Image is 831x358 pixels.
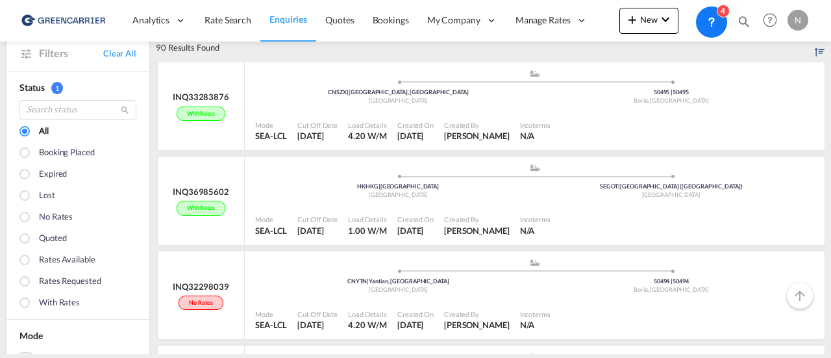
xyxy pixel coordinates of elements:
div: INQ33283876With rates assets/icons/custom/ship-fill.svgassets/icons/custom/roll-o-plane.svgOrigin... [156,62,825,157]
div: SEA-LCL [255,130,287,142]
span: | [618,183,620,190]
div: Nicolas Myrén [444,319,510,331]
div: Created On [397,309,434,319]
md-icon: assets/icons/custom/ship-fill.svg [527,164,543,171]
span: My Company [427,14,480,27]
span: Status [19,82,44,93]
md-icon: icon-chevron-down [658,12,673,27]
button: icon-plus 400-fgNewicon-chevron-down [619,8,678,34]
md-icon: icon-magnify [737,14,751,29]
div: Mode [255,120,287,130]
div: Incoterms [520,214,551,224]
div: 15 Aug 2025 [397,130,434,142]
md-icon: icon-magnify [120,105,130,115]
div: damo daran [444,225,510,237]
div: All [39,125,49,139]
div: Created By [444,214,510,224]
span: [DATE] [397,131,423,141]
div: 15 Aug 2025 [297,130,338,142]
div: INQ36985602With rates assets/icons/custom/ship-fill.svgassets/icons/custom/roll-o-plane.svgOrigin... [156,157,825,251]
div: Load Details [348,214,387,224]
div: Help [759,9,788,32]
span: Mode [19,330,43,341]
span: Quotes [325,14,354,25]
span: [DATE] [297,320,323,330]
div: Rates Requested [39,275,101,289]
div: INQ36985602 [173,186,229,198]
md-icon: icon-arrow-up [792,288,808,303]
span: | [378,183,380,190]
span: Help [759,9,781,31]
span: CNSZX [GEOGRAPHIC_DATA], [GEOGRAPHIC_DATA] [328,88,469,96]
md-icon: assets/icons/custom/ship-fill.svg [527,259,543,266]
div: N/A [520,319,535,331]
span: [DATE] [297,131,323,141]
img: 609dfd708afe11efa14177256b0082fb.png [19,6,107,35]
div: Created By [444,309,510,319]
div: Rates available [39,253,95,268]
div: Expired [39,168,67,182]
div: With rates [39,296,80,311]
span: [DATE] [397,225,423,236]
span: [GEOGRAPHIC_DATA] [650,97,708,104]
span: Manage Rates [515,14,571,27]
div: icon-magnify [737,14,751,34]
md-icon: assets/icons/custom/ship-fill.svg [527,70,543,77]
div: Quoted [39,232,66,246]
span: 50494 [673,277,689,285]
span: Enquiries [269,14,307,25]
span: Bookings [373,14,409,25]
span: Rate Search [205,14,251,25]
div: Carolina Sjöberg [444,130,510,142]
div: 15 Aug 2025 [297,225,338,237]
span: 50494 [654,277,673,285]
span: [DATE] [297,225,323,236]
div: INQ32298039No rates assets/icons/custom/ship-fill.svgassets/icons/custom/roll-o-plane.svgOriginYa... [156,251,825,346]
span: | [367,277,369,285]
span: [GEOGRAPHIC_DATA] [369,286,427,293]
span: [GEOGRAPHIC_DATA] [369,97,427,104]
div: 15 Aug 2025 [397,319,434,331]
button: Go to Top [787,283,813,309]
span: HKHKG [GEOGRAPHIC_DATA] [357,183,439,190]
div: No rates [179,296,223,311]
span: [PERSON_NAME] [444,131,510,141]
div: Cut Off Date [297,120,338,130]
div: 4.20 W/M [348,319,387,331]
span: Analytics [132,14,169,27]
div: N/A [520,225,535,237]
div: Created By [444,120,510,130]
span: [GEOGRAPHIC_DATA] [642,191,701,198]
div: 15 Aug 2025 [397,225,434,237]
div: 90 Results Found [156,33,219,62]
span: Borås [634,286,650,293]
div: Incoterms [520,309,551,319]
div: Lost [39,189,55,203]
span: [PERSON_NAME] [444,225,510,236]
div: Created On [397,214,434,224]
div: Cut Off Date [297,214,338,224]
div: 1.00 W/M [348,225,387,237]
span: 50495 [654,88,673,96]
span: [GEOGRAPHIC_DATA] [369,191,427,198]
div: Booking placed [39,146,95,160]
span: | [671,88,673,96]
span: 1 [51,82,63,94]
div: Load Details [348,120,387,130]
div: INQ33283876 [173,91,229,103]
div: N [788,10,808,31]
div: With rates [177,201,225,216]
span: [PERSON_NAME] [444,320,510,330]
md-icon: icon-plus 400-fg [625,12,640,27]
div: Cut Off Date [297,309,338,319]
div: SEA-LCL [255,225,287,237]
span: [DATE] [397,320,423,330]
span: Filters [39,46,103,60]
div: 15 Aug 2025 [297,319,338,331]
span: [GEOGRAPHIC_DATA] [650,286,708,293]
div: INQ32298039 [173,281,229,292]
span: SEGOT [GEOGRAPHIC_DATA] ([GEOGRAPHIC_DATA]) [600,183,743,190]
div: N/A [520,130,535,142]
div: Load Details [348,309,387,319]
span: | [347,88,349,96]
